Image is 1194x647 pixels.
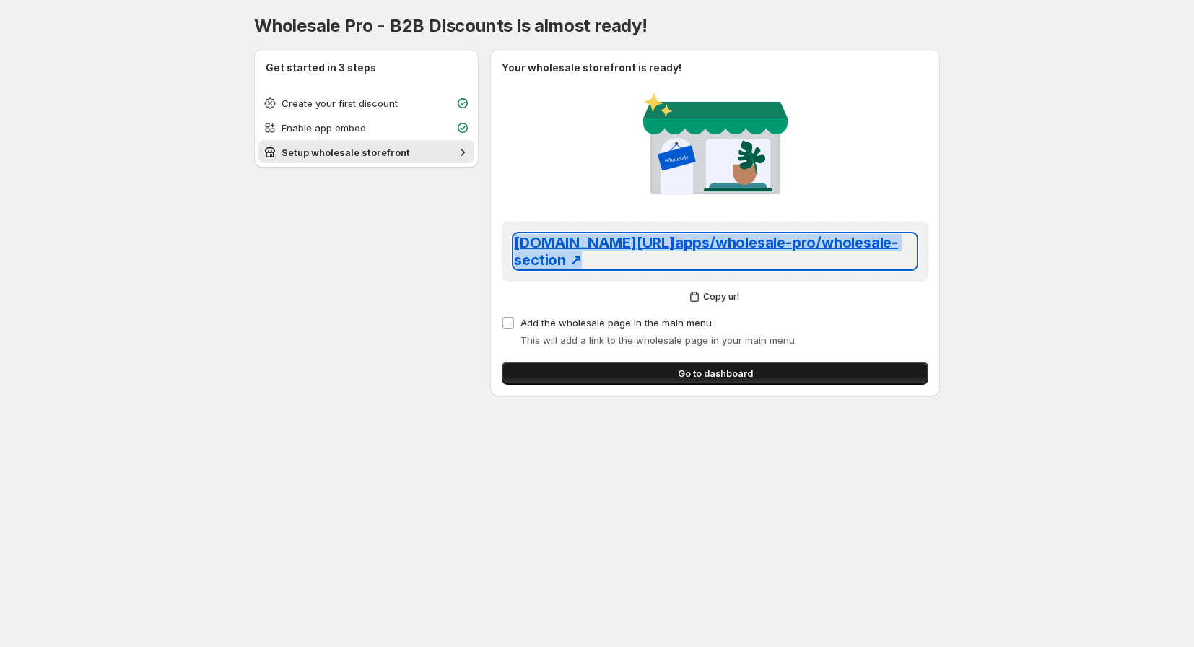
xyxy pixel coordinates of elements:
span: Go to dashboard [678,366,753,381]
button: Copy url [502,287,928,307]
a: [DOMAIN_NAME][URL]apps/wholesale-pro/wholesale-section ↗ [514,234,916,269]
span: Enable app embed [282,122,366,134]
span: Add the wholesale page in the main menu [520,317,712,329]
button: Go to dashboard [502,362,928,385]
text: Wholesale [663,154,689,165]
h1: Wholesale Pro - B2B Discounts is almost ready! [254,14,940,38]
span: Copy url [703,291,739,303]
h2: Your wholesale storefront is ready! [502,61,928,75]
h2: Get started in 3 steps [266,61,467,75]
span: Create your first discount [282,97,398,109]
span: [DOMAIN_NAME][URL] apps/wholesale-pro/wholesale-section ↗ [514,234,898,269]
span: Setup wholesale storefront [282,147,410,158]
span: This will add a link to the wholesale page in your main menu [520,334,795,346]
